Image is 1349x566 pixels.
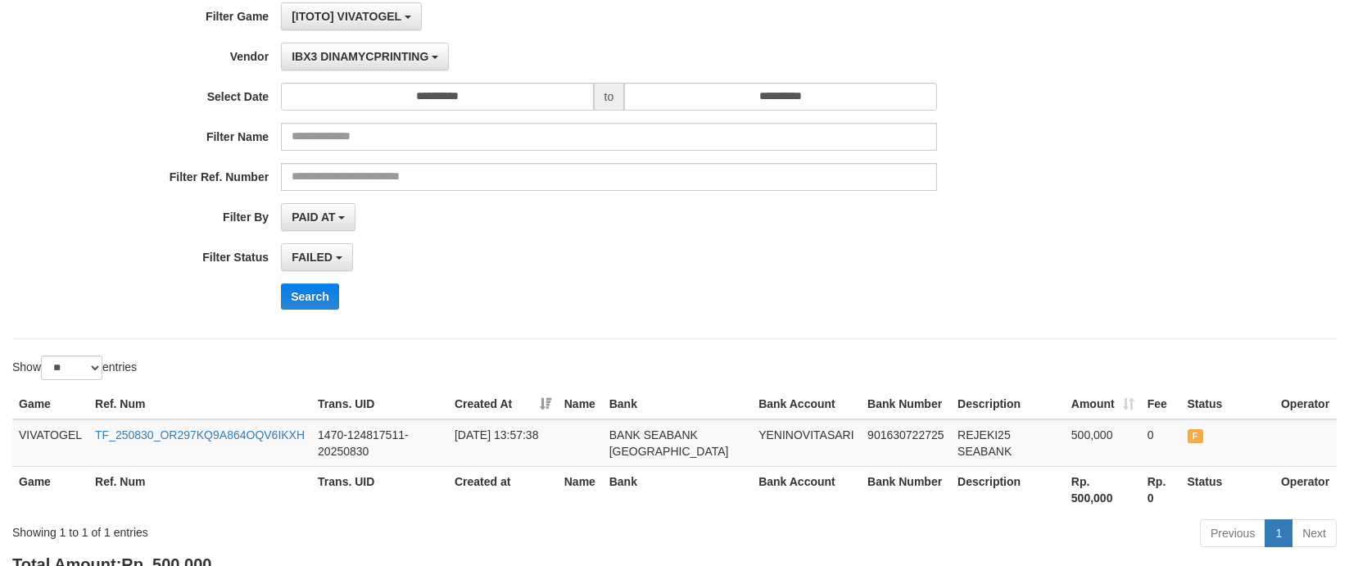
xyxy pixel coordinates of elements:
[752,389,861,419] th: Bank Account
[1200,519,1265,547] a: Previous
[1065,419,1141,467] td: 500,000
[861,466,951,513] th: Bank Number
[603,419,752,467] td: BANK SEABANK [GEOGRAPHIC_DATA]
[861,389,951,419] th: Bank Number
[1065,466,1141,513] th: Rp. 500,000
[448,419,558,467] td: [DATE] 13:57:38
[1141,389,1181,419] th: Fee
[861,419,951,467] td: 901630722725
[951,389,1065,419] th: Description
[281,43,449,70] button: IBX3 DINAMYCPRINTING
[311,419,448,467] td: 1470-124817511-20250830
[1141,419,1181,467] td: 0
[1065,389,1141,419] th: Amount: activate to sort column ascending
[292,10,401,23] span: [ITOTO] VIVATOGEL
[1181,389,1274,419] th: Status
[311,389,448,419] th: Trans. UID
[1181,466,1274,513] th: Status
[594,83,625,111] span: to
[311,466,448,513] th: Trans. UID
[292,50,428,63] span: IBX3 DINAMYCPRINTING
[448,466,558,513] th: Created at
[1292,519,1337,547] a: Next
[1141,466,1181,513] th: Rp. 0
[558,466,603,513] th: Name
[448,389,558,419] th: Created At: activate to sort column ascending
[1274,466,1337,513] th: Operator
[951,466,1065,513] th: Description
[1188,429,1203,443] span: FAILED
[1274,389,1337,419] th: Operator
[752,466,861,513] th: Bank Account
[281,2,422,30] button: [ITOTO] VIVATOGEL
[558,389,603,419] th: Name
[603,389,752,419] th: Bank
[1265,519,1292,547] a: 1
[752,419,861,467] td: YENINOVITASARI
[603,466,752,513] th: Bank
[951,419,1065,467] td: REJEKI25 SEABANK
